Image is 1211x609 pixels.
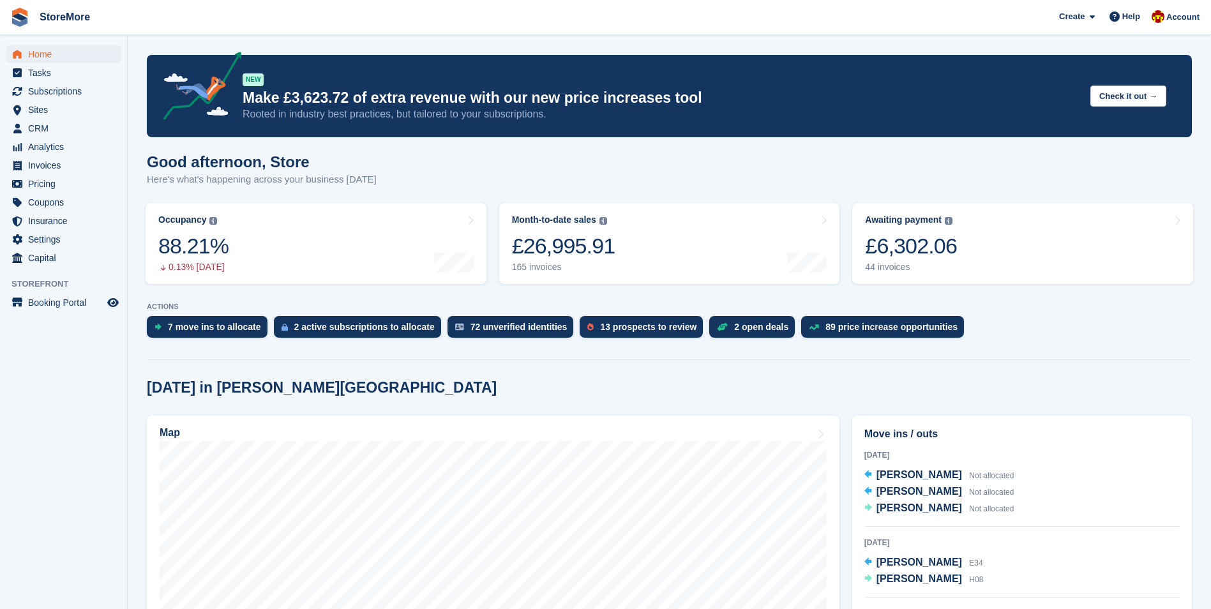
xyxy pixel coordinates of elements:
a: 72 unverified identities [448,316,580,344]
div: [DATE] [864,449,1180,461]
a: menu [6,101,121,119]
div: 89 price increase opportunities [825,322,958,332]
a: Occupancy 88.21% 0.13% [DATE] [146,203,486,284]
span: [PERSON_NAME] [876,486,962,497]
p: Rooted in industry best practices, but tailored to your subscriptions. [243,107,1080,121]
img: stora-icon-8386f47178a22dfd0bd8f6a31ec36ba5ce8667c1dd55bd0f319d3a0aa187defe.svg [10,8,29,27]
span: Account [1166,11,1200,24]
a: Month-to-date sales £26,995.91 165 invoices [499,203,840,284]
a: menu [6,45,121,63]
div: [DATE] [864,537,1180,548]
span: Insurance [28,212,105,230]
a: [PERSON_NAME] H08 [864,571,984,588]
span: Tasks [28,64,105,82]
span: [PERSON_NAME] [876,469,962,480]
a: [PERSON_NAME] Not allocated [864,484,1014,500]
p: ACTIONS [147,303,1192,311]
div: 165 invoices [512,262,615,273]
span: H08 [969,575,983,584]
span: Help [1122,10,1140,23]
img: price-adjustments-announcement-icon-8257ccfd72463d97f412b2fc003d46551f7dbcb40ab6d574587a9cd5c0d94... [153,52,242,124]
span: Invoices [28,156,105,174]
div: Awaiting payment [865,214,942,225]
img: icon-info-grey-7440780725fd019a000dd9b08b2336e03edf1995a4989e88bcd33f0948082b44.svg [599,217,607,225]
a: 2 open deals [709,316,801,344]
a: menu [6,175,121,193]
div: 0.13% [DATE] [158,262,229,273]
span: Create [1059,10,1085,23]
a: 13 prospects to review [580,316,709,344]
img: deal-1b604bf984904fb50ccaf53a9ad4b4a5d6e5aea283cecdc64d6e3604feb123c2.svg [717,322,728,331]
span: Storefront [11,278,127,290]
a: menu [6,230,121,248]
div: NEW [243,73,264,86]
span: Not allocated [969,471,1014,480]
a: menu [6,294,121,312]
span: Analytics [28,138,105,156]
img: active_subscription_to_allocate_icon-d502201f5373d7db506a760aba3b589e785aa758c864c3986d89f69b8ff3... [282,323,288,331]
span: Booking Portal [28,294,105,312]
span: Coupons [28,193,105,211]
div: 13 prospects to review [600,322,696,332]
a: StoreMore [34,6,95,27]
a: Preview store [105,295,121,310]
div: Month-to-date sales [512,214,596,225]
img: Store More Team [1152,10,1164,23]
button: Check it out → [1090,86,1166,107]
a: Awaiting payment £6,302.06 44 invoices [852,203,1193,284]
span: Settings [28,230,105,248]
span: Home [28,45,105,63]
span: Not allocated [969,488,1014,497]
span: E34 [969,559,982,568]
span: Not allocated [969,504,1014,513]
a: [PERSON_NAME] Not allocated [864,500,1014,517]
div: 2 open deals [734,322,788,332]
a: [PERSON_NAME] E34 [864,555,983,571]
span: [PERSON_NAME] [876,502,962,513]
span: Capital [28,249,105,267]
a: [PERSON_NAME] Not allocated [864,467,1014,484]
span: Sites [28,101,105,119]
span: Subscriptions [28,82,105,100]
div: 72 unverified identities [470,322,568,332]
div: Occupancy [158,214,206,225]
div: 44 invoices [865,262,957,273]
span: [PERSON_NAME] [876,573,962,584]
h2: [DATE] in [PERSON_NAME][GEOGRAPHIC_DATA] [147,379,497,396]
span: Pricing [28,175,105,193]
a: menu [6,82,121,100]
img: move_ins_to_allocate_icon-fdf77a2bb77ea45bf5b3d319d69a93e2d87916cf1d5bf7949dd705db3b84f3ca.svg [154,323,162,331]
a: menu [6,249,121,267]
div: £26,995.91 [512,233,615,259]
a: menu [6,193,121,211]
span: [PERSON_NAME] [876,557,962,568]
a: 7 move ins to allocate [147,316,274,344]
div: 7 move ins to allocate [168,322,261,332]
span: CRM [28,119,105,137]
p: Here's what's happening across your business [DATE] [147,172,377,187]
h2: Map [160,427,180,439]
h2: Move ins / outs [864,426,1180,442]
h1: Good afternoon, Store [147,153,377,170]
div: 88.21% [158,233,229,259]
a: 89 price increase opportunities [801,316,970,344]
p: Make £3,623.72 of extra revenue with our new price increases tool [243,89,1080,107]
img: price_increase_opportunities-93ffe204e8149a01c8c9dc8f82e8f89637d9d84a8eef4429ea346261dce0b2c0.svg [809,324,819,330]
a: menu [6,119,121,137]
a: menu [6,64,121,82]
a: menu [6,138,121,156]
img: icon-info-grey-7440780725fd019a000dd9b08b2336e03edf1995a4989e88bcd33f0948082b44.svg [945,217,952,225]
img: verify_identity-adf6edd0f0f0b5bbfe63781bf79b02c33cf7c696d77639b501bdc392416b5a36.svg [455,323,464,331]
a: 2 active subscriptions to allocate [274,316,448,344]
div: £6,302.06 [865,233,957,259]
img: prospect-51fa495bee0391a8d652442698ab0144808aea92771e9ea1ae160a38d050c398.svg [587,323,594,331]
a: menu [6,212,121,230]
a: menu [6,156,121,174]
div: 2 active subscriptions to allocate [294,322,435,332]
img: icon-info-grey-7440780725fd019a000dd9b08b2336e03edf1995a4989e88bcd33f0948082b44.svg [209,217,217,225]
